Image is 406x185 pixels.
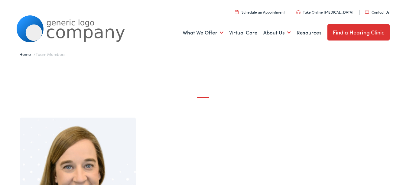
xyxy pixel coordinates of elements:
[183,21,223,44] a: What We Offer
[229,21,258,44] a: Virtual Care
[19,51,34,57] a: Home
[327,24,390,41] a: Find a Hearing Clinic
[297,21,322,44] a: Resources
[263,21,291,44] a: About Us
[235,10,239,14] img: utility icon
[296,9,353,15] a: Take Online [MEDICAL_DATA]
[365,11,369,14] img: utility icon
[296,10,300,14] img: utility icon
[365,9,389,15] a: Contact Us
[235,9,285,15] a: Schedule an Appointment
[19,51,65,57] span: /
[36,51,65,57] span: Team Members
